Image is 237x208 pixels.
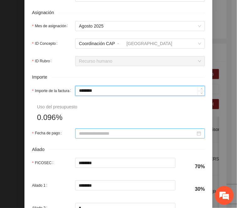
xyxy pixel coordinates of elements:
span: Decrease Value [198,91,205,96]
input: Fecha de pago: [79,130,196,137]
h4: 70% [183,163,205,170]
span: 0.096% [37,112,62,123]
input: Importe de la factura: [76,86,205,96]
span: Recurso humano [79,56,201,66]
span: Agosto 2025 [79,21,201,31]
span: [GEOGRAPHIC_DATA] [127,41,172,46]
label: Fecha de pago: [32,128,64,138]
label: Mes de asignación: [32,21,71,31]
label: Aliado 1: [32,180,50,190]
h4: 30% [183,186,205,193]
span: down [200,91,203,95]
span: Asignación [32,9,59,16]
label: Importe de la factura: [32,86,74,96]
div: Chatee con nosotros ahora [33,32,105,40]
span: Estamos en línea. [36,68,87,131]
span: Coordinación CAP [79,41,115,46]
span: up [200,87,203,91]
span: Increase Value [198,86,205,91]
input: FICOSEC: [76,158,176,168]
div: Minimizar ventana de chat en vivo [103,3,118,18]
textarea: Escriba su mensaje y pulse “Intro” [3,140,119,162]
label: FICOSEC: [32,158,56,168]
span: Importe [32,74,52,81]
span: Aliado [32,146,49,153]
label: ID Concepto: [32,39,60,49]
input: Aliado 1: [76,181,176,190]
label: ID Rubro: [32,56,54,66]
span: - [118,41,119,46]
div: Uso del presupuesto [37,103,77,110]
